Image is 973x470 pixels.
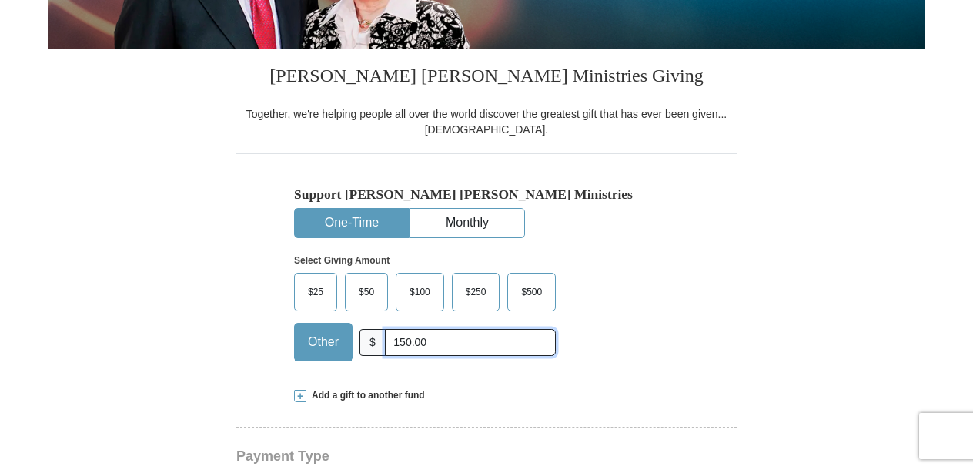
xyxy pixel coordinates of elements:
span: Add a gift to another fund [306,389,425,402]
span: $25 [300,280,331,304]
div: Together, we're helping people all over the world discover the greatest gift that has ever been g... [236,106,737,137]
span: $100 [402,280,438,304]
button: Monthly [410,209,524,237]
h3: [PERSON_NAME] [PERSON_NAME] Ministries Giving [236,49,737,106]
span: $50 [351,280,382,304]
button: One-Time [295,209,409,237]
input: Other Amount [385,329,556,356]
h4: Payment Type [236,450,737,462]
span: $250 [458,280,494,304]
h5: Support [PERSON_NAME] [PERSON_NAME] Ministries [294,186,679,203]
strong: Select Giving Amount [294,255,390,266]
span: $500 [513,280,550,304]
span: Other [300,331,346,354]
span: $ [359,329,386,356]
